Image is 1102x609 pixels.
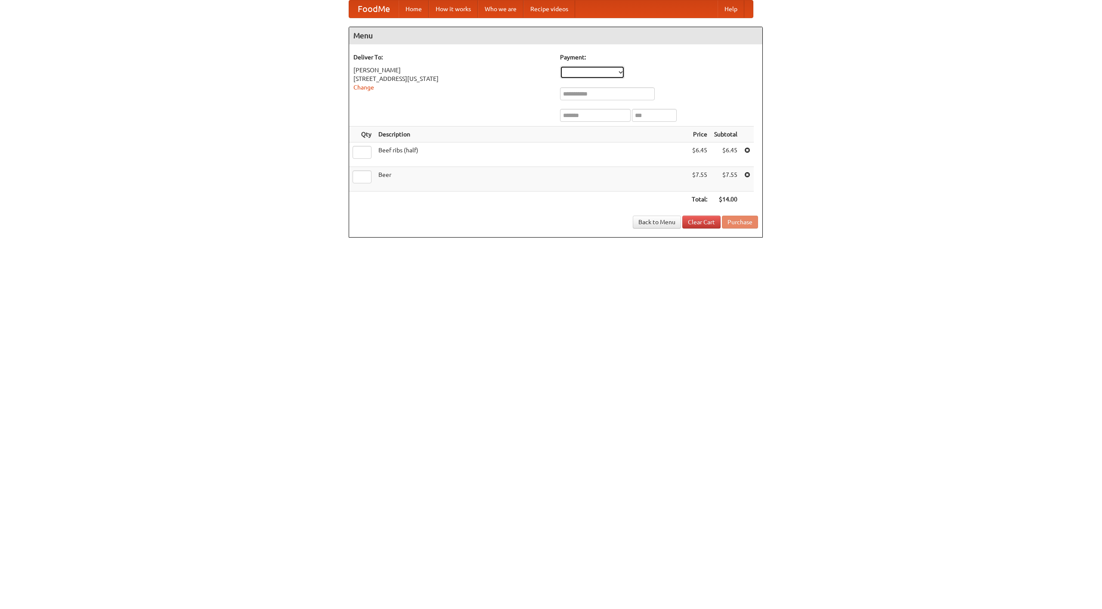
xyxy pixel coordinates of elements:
[688,167,711,192] td: $7.55
[375,142,688,167] td: Beef ribs (half)
[349,0,399,18] a: FoodMe
[711,167,741,192] td: $7.55
[711,127,741,142] th: Subtotal
[349,127,375,142] th: Qty
[688,142,711,167] td: $6.45
[711,142,741,167] td: $6.45
[633,216,681,229] a: Back to Menu
[560,53,758,62] h5: Payment:
[353,53,551,62] h5: Deliver To:
[429,0,478,18] a: How it works
[353,84,374,91] a: Change
[722,216,758,229] button: Purchase
[353,74,551,83] div: [STREET_ADDRESS][US_STATE]
[375,167,688,192] td: Beer
[478,0,523,18] a: Who we are
[523,0,575,18] a: Recipe videos
[688,127,711,142] th: Price
[688,192,711,207] th: Total:
[353,66,551,74] div: [PERSON_NAME]
[718,0,744,18] a: Help
[349,27,762,44] h4: Menu
[399,0,429,18] a: Home
[375,127,688,142] th: Description
[711,192,741,207] th: $14.00
[682,216,721,229] a: Clear Cart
